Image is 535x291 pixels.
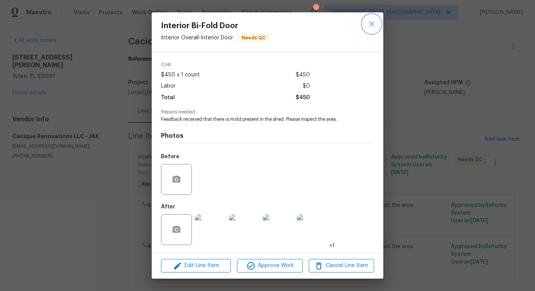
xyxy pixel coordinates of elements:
[161,132,374,140] h4: Photos
[329,242,335,250] span: +1
[161,81,176,92] span: Labor
[161,22,269,30] span: Interior Bi-Fold Door
[362,15,381,33] button: close
[161,35,233,41] span: Interior Overall - Interior Door
[161,116,353,123] span: Feedback received that there is mold present in the shed. Please inspect the area.
[161,69,200,81] span: $450 x 1 count
[309,259,374,272] button: Cancel Line Item
[303,81,310,92] span: $0
[239,261,300,271] span: Approve Work
[296,69,310,81] span: $450
[161,154,179,159] h5: Before
[237,259,302,272] button: Approve Work
[163,261,229,271] span: Edit Line Item
[161,259,231,272] button: Edit Line Item
[161,110,374,115] span: Repairs needed
[161,204,175,210] h5: After
[161,62,310,67] span: Cost
[296,92,310,103] span: $450
[313,5,318,12] div: 1
[311,261,372,271] span: Cancel Line Item
[161,92,175,103] span: Total
[239,34,269,42] span: Needs QC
